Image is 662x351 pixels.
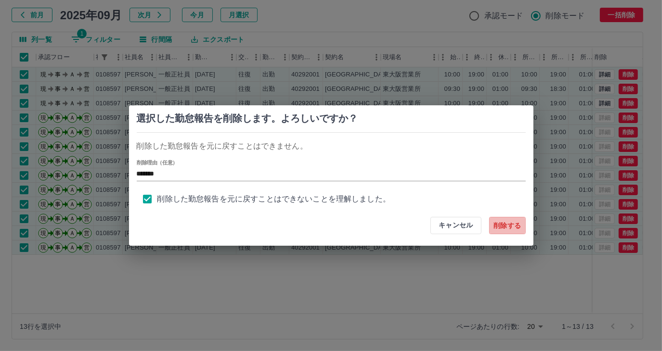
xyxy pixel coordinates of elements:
label: 削除理由（任意） [137,159,178,166]
span: 削除した勤怠報告を元に戻すことはできないことを理解しました。 [157,193,391,205]
button: キャンセル [430,217,481,234]
p: 削除した勤怠報告を元に戻すことはできません。 [137,140,526,152]
h2: 選択した勤怠報告を削除します。よろしいですか？ [137,113,526,124]
button: 削除する [489,217,526,234]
